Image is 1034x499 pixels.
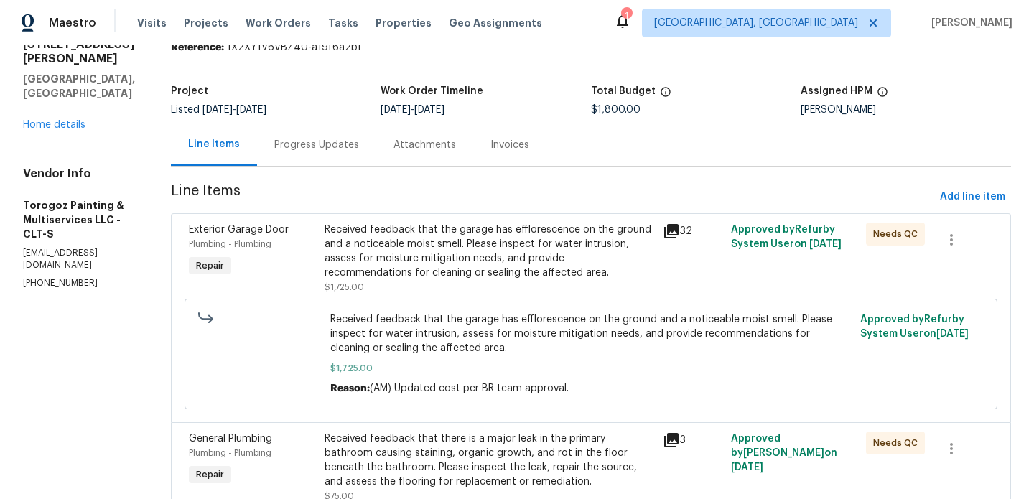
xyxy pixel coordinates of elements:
[23,120,85,130] a: Home details
[325,432,655,489] div: Received feedback that there is a major leak in the primary bathroom causing staining, organic gr...
[189,240,271,248] span: Plumbing - Plumbing
[393,138,456,152] div: Attachments
[23,277,136,289] p: [PHONE_NUMBER]
[731,225,842,249] span: Approved by Refurby System User on
[171,42,224,52] b: Reference:
[801,105,1011,115] div: [PERSON_NAME]
[801,86,872,96] h5: Assigned HPM
[654,16,858,30] span: [GEOGRAPHIC_DATA], [GEOGRAPHIC_DATA]
[190,258,230,273] span: Repair
[202,105,233,115] span: [DATE]
[171,40,1011,55] div: 1X2XY1V6VBZ40-a19f6a2bf
[23,247,136,271] p: [EMAIL_ADDRESS][DOMAIN_NAME]
[236,105,266,115] span: [DATE]
[591,105,641,115] span: $1,800.00
[23,167,136,181] h4: Vendor Info
[660,86,671,105] span: The total cost of line items that have been proposed by Opendoor. This sum includes line items th...
[809,239,842,249] span: [DATE]
[49,16,96,30] span: Maestro
[23,37,136,66] h2: [STREET_ADDRESS][PERSON_NAME]
[934,184,1011,210] button: Add line item
[877,86,888,105] span: The hpm assigned to this work order.
[171,184,934,210] span: Line Items
[414,105,444,115] span: [DATE]
[663,432,722,449] div: 3
[246,16,311,30] span: Work Orders
[449,16,542,30] span: Geo Assignments
[190,467,230,482] span: Repair
[189,449,271,457] span: Plumbing - Plumbing
[381,86,483,96] h5: Work Order Timeline
[23,72,136,101] h5: [GEOGRAPHIC_DATA], [GEOGRAPHIC_DATA]
[328,18,358,28] span: Tasks
[591,86,656,96] h5: Total Budget
[184,16,228,30] span: Projects
[330,312,851,355] span: Received feedback that the garage has efflorescence on the ground and a noticeable moist smell. P...
[274,138,359,152] div: Progress Updates
[936,329,969,339] span: [DATE]
[330,361,851,376] span: $1,725.00
[731,462,763,472] span: [DATE]
[137,16,167,30] span: Visits
[381,105,444,115] span: -
[490,138,529,152] div: Invoices
[940,188,1005,206] span: Add line item
[202,105,266,115] span: -
[370,383,569,393] span: (AM) Updated cost per BR team approval.
[330,383,370,393] span: Reason:
[325,283,364,292] span: $1,725.00
[381,105,411,115] span: [DATE]
[23,198,136,241] h5: Torogoz Painting & Multiservices LLC - CLT-S
[926,16,1012,30] span: [PERSON_NAME]
[189,225,289,235] span: Exterior Garage Door
[873,436,923,450] span: Needs QC
[731,434,837,472] span: Approved by [PERSON_NAME] on
[171,105,266,115] span: Listed
[189,434,272,444] span: General Plumbing
[171,86,208,96] h5: Project
[860,314,969,339] span: Approved by Refurby System User on
[325,223,655,280] div: Received feedback that the garage has efflorescence on the ground and a noticeable moist smell. P...
[376,16,432,30] span: Properties
[188,137,240,151] div: Line Items
[621,9,631,23] div: 1
[873,227,923,241] span: Needs QC
[663,223,722,240] div: 32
